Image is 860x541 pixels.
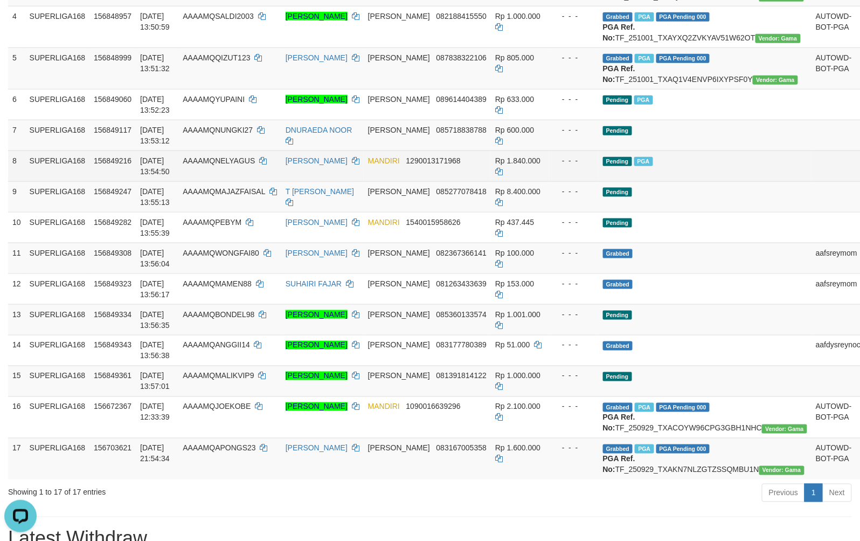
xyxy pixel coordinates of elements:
[286,156,348,165] a: [PERSON_NAME]
[553,371,594,381] div: - - -
[603,372,632,381] span: Pending
[25,366,90,396] td: SUPERLIGA168
[553,340,594,351] div: - - -
[495,402,540,411] span: Rp 2.100.000
[286,187,354,196] a: T [PERSON_NAME]
[368,95,430,104] span: [PERSON_NAME]
[495,53,534,62] span: Rp 805.000
[634,95,653,105] span: Marked by aafheankoy
[94,12,131,20] span: 156848957
[436,310,487,319] span: Copy 085360133574 to clipboard
[140,53,170,73] span: [DATE] 13:51:32
[8,212,25,243] td: 10
[603,126,632,135] span: Pending
[94,156,131,165] span: 156849216
[603,403,633,412] span: Grabbed
[553,217,594,228] div: - - -
[286,444,348,453] a: [PERSON_NAME]
[183,12,254,20] span: AAAAMQSALDI2003
[603,455,635,474] b: PGA Ref. No:
[368,12,430,20] span: [PERSON_NAME]
[495,12,540,20] span: Rp 1.000.000
[406,218,461,227] span: Copy 1540015958626 to clipboard
[286,218,348,227] a: [PERSON_NAME]
[634,157,653,166] span: Marked by aafchhiseyha
[436,249,487,257] span: Copy 082367366141 to clipboard
[183,279,252,288] span: AAAAMQMAMEN88
[553,248,594,258] div: - - -
[656,12,710,22] span: PGA Pending
[25,304,90,335] td: SUPERLIGA168
[183,372,254,380] span: AAAAMQMALIKVIP9
[286,279,342,288] a: SUHAIRI FAJAR
[183,310,254,319] span: AAAAMQBONDEL98
[8,438,25,480] td: 17
[183,218,241,227] span: AAAAMQPEBYM
[603,64,635,84] b: PGA Ref. No:
[603,444,633,454] span: Grabbed
[603,188,632,197] span: Pending
[406,402,461,411] span: Copy 1090016639296 to clipboard
[436,12,487,20] span: Copy 082188415550 to clipboard
[183,249,259,257] span: AAAAMQWONGFAI80
[286,310,348,319] a: [PERSON_NAME]
[4,4,37,37] button: Open LiveChat chat widget
[603,413,635,433] b: PGA Ref. No:
[553,309,594,320] div: - - -
[286,126,352,134] a: DNURAEDA NOOR
[822,484,852,502] a: Next
[183,187,265,196] span: AAAAMQMAJAZFAISAL
[183,156,255,165] span: AAAAMQNELYAGUS
[286,53,348,62] a: [PERSON_NAME]
[8,181,25,212] td: 9
[183,341,249,350] span: AAAAMQANGGII14
[368,156,400,165] span: MANDIRI
[140,341,170,360] span: [DATE] 13:56:38
[759,466,804,475] span: Vendor URL: https://trx31.1velocity.biz
[495,310,540,319] span: Rp 1.001.000
[635,444,654,454] span: Marked by aafchhiseyha
[8,396,25,438] td: 16
[8,47,25,89] td: 5
[140,310,170,330] span: [DATE] 13:56:35
[8,483,350,498] div: Showing 1 to 17 of 17 entries
[368,341,430,350] span: [PERSON_NAME]
[495,126,534,134] span: Rp 600.000
[603,54,633,63] span: Grabbed
[25,47,90,89] td: SUPERLIGA168
[603,280,633,289] span: Grabbed
[656,54,710,63] span: PGA Pending
[368,187,430,196] span: [PERSON_NAME]
[94,279,131,288] span: 156849323
[94,310,131,319] span: 156849334
[599,6,812,47] td: TF_251001_TXAYXQ2ZVKYAV51W62OT
[603,12,633,22] span: Grabbed
[140,218,170,237] span: [DATE] 13:55:39
[25,6,90,47] td: SUPERLIGA168
[635,403,654,412] span: Marked by aafsengchandara
[183,126,253,134] span: AAAAMQNUNGKI27
[140,402,170,422] span: [DATE] 12:33:39
[755,34,801,43] span: Vendor URL: https://trx31.1velocity.biz
[8,366,25,396] td: 15
[94,95,131,104] span: 156849060
[25,335,90,366] td: SUPERLIGA168
[8,304,25,335] td: 13
[140,444,170,463] span: [DATE] 21:54:34
[436,341,487,350] span: Copy 083177780389 to clipboard
[25,438,90,480] td: SUPERLIGA168
[553,125,594,135] div: - - -
[94,218,131,227] span: 156849282
[8,89,25,120] td: 6
[368,218,400,227] span: MANDIRI
[603,157,632,166] span: Pending
[368,402,400,411] span: MANDIRI
[94,372,131,380] span: 156849361
[140,249,170,268] span: [DATE] 13:56:04
[553,401,594,412] div: - - -
[94,341,131,350] span: 156849343
[495,249,534,257] span: Rp 100.000
[25,273,90,304] td: SUPERLIGA168
[436,187,487,196] span: Copy 085277078418 to clipboard
[368,444,430,453] span: [PERSON_NAME]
